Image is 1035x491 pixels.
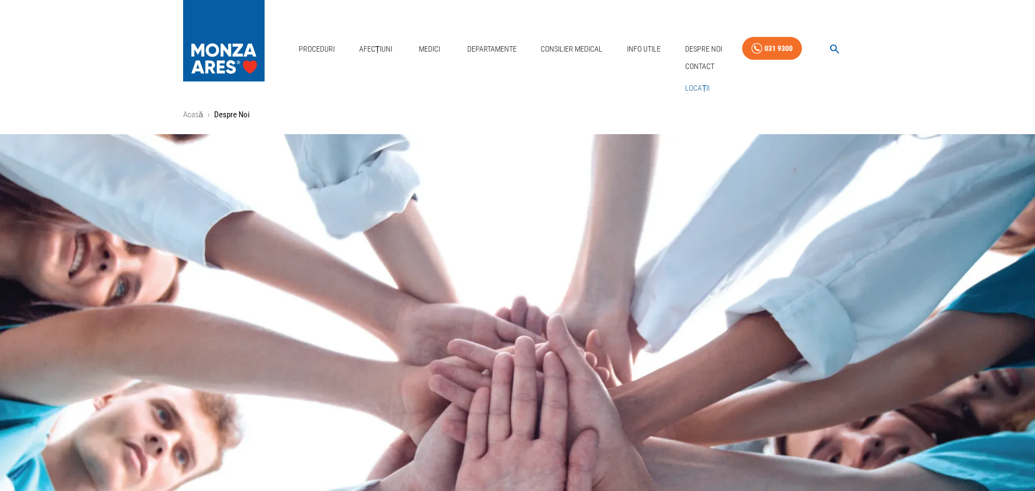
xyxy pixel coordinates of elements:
[536,38,607,60] a: Consilier Medical
[742,37,802,60] a: 031 9300
[681,38,726,60] a: Despre Noi
[764,42,793,55] div: 031 9300
[623,38,665,60] a: Info Utile
[355,38,397,60] a: Afecțiuni
[681,55,719,78] div: Contact
[208,109,210,121] li: ›
[183,110,203,119] a: Acasă
[683,79,712,97] a: Locații
[681,55,719,99] nav: secondary mailbox folders
[683,58,717,75] a: Contact
[412,38,447,60] a: Medici
[463,38,521,60] a: Departamente
[681,77,719,99] div: Locații
[214,109,249,121] p: Despre Noi
[183,109,852,121] nav: breadcrumb
[294,38,339,60] a: Proceduri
